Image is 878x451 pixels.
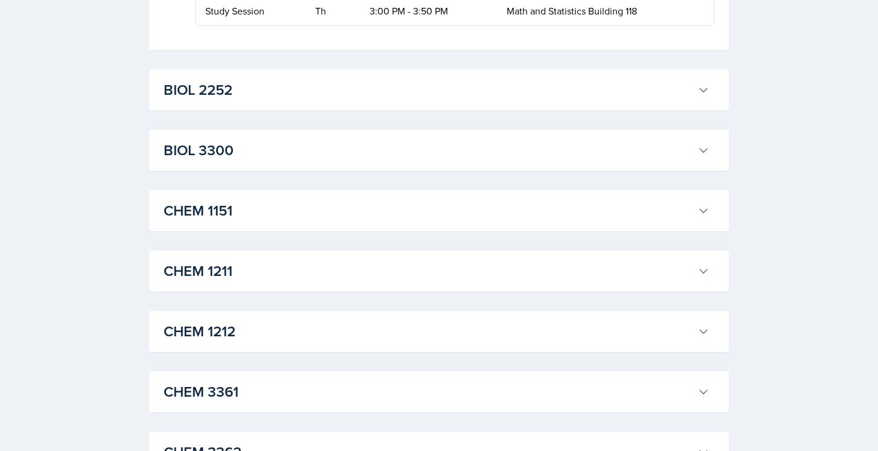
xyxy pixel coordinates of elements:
h3: CHEM 3361 [164,381,693,403]
h3: CHEM 1151 [164,200,693,222]
h3: BIOL 3300 [164,139,693,161]
button: CHEM 1212 [161,318,712,345]
button: BIOL 2252 [161,77,712,103]
button: BIOL 3300 [161,137,712,164]
button: CHEM 1151 [161,197,712,224]
button: CHEM 1211 [161,258,712,284]
button: CHEM 3361 [161,379,712,405]
h3: CHEM 1212 [164,321,693,342]
h3: CHEM 1211 [164,260,693,282]
h3: BIOL 2252 [164,79,693,101]
div: Study Session [205,4,296,18]
span: Math and Statistics Building 118 [507,4,637,18]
